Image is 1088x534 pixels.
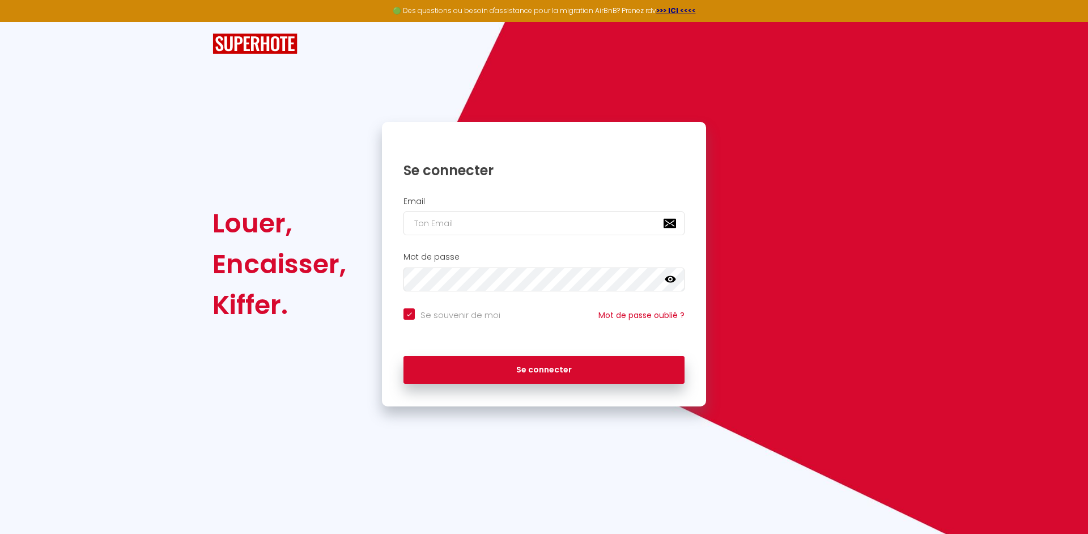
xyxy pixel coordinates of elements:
[403,211,685,235] input: Ton Email
[212,244,346,285] div: Encaisser,
[212,203,346,244] div: Louer,
[403,197,685,206] h2: Email
[403,162,685,179] h1: Se connecter
[598,310,685,321] a: Mot de passe oublié ?
[212,33,297,54] img: SuperHote logo
[403,356,685,384] button: Se connecter
[212,285,346,325] div: Kiffer.
[403,252,685,262] h2: Mot de passe
[656,6,696,15] a: >>> ICI <<<<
